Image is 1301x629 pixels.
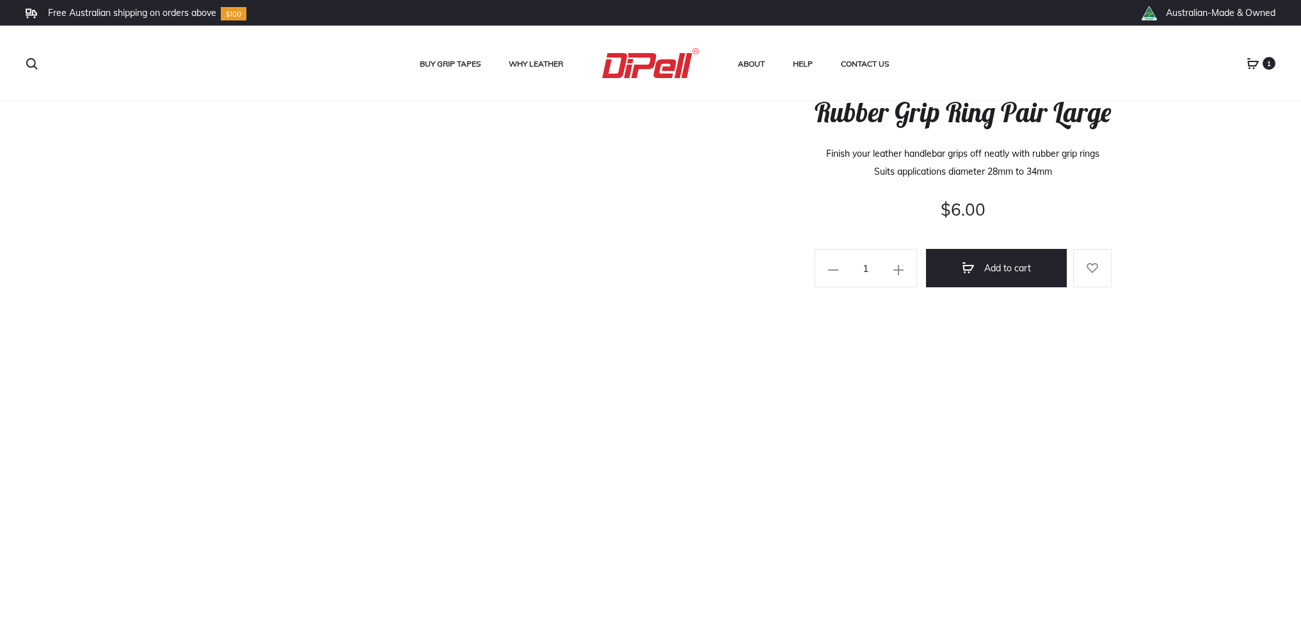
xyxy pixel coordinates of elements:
li: Australian-Made & Owned [1166,7,1275,19]
a: Why Leather [509,56,563,72]
img: Group-10.svg [221,7,246,20]
h1: Rubber Grip Ring Pair Large [713,97,1213,129]
input: Qty [845,254,887,282]
li: Free Australian shipping on orders above [48,7,216,19]
button: Add to cart [926,249,1067,287]
a: Buy Grip Tapes [420,56,481,72]
bdi: 6.00 [941,199,986,220]
img: Frame.svg [26,8,37,19]
span: $ [941,199,951,220]
a: Add to wishlist [1073,249,1112,287]
a: 1 [1247,58,1259,69]
img: th_right_icon2.png [1141,6,1157,20]
a: Help [793,56,813,72]
span: 1 [1263,57,1275,70]
a: About [738,56,765,72]
p: Finish your leather handlebar grips off neatly with rubber grip rings Suits applications diameter... [713,145,1213,180]
a: Contact Us [841,56,889,72]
